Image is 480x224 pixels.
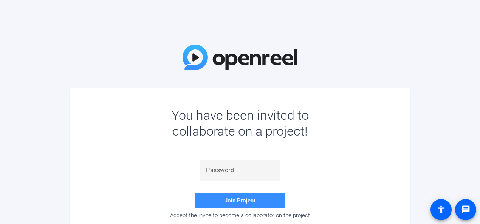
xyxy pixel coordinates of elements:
img: OpenReel Logo [183,45,297,70]
div: You have been invited to collaborate on a project! [150,107,331,139]
span: Join Project [225,197,255,204]
div: Accept the invite to become a collaborator on the project [85,212,395,219]
mat-icon: accessibility [437,205,446,214]
button: Join Project [195,193,285,208]
input: Password [206,166,274,175]
mat-icon: message [461,205,470,214]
